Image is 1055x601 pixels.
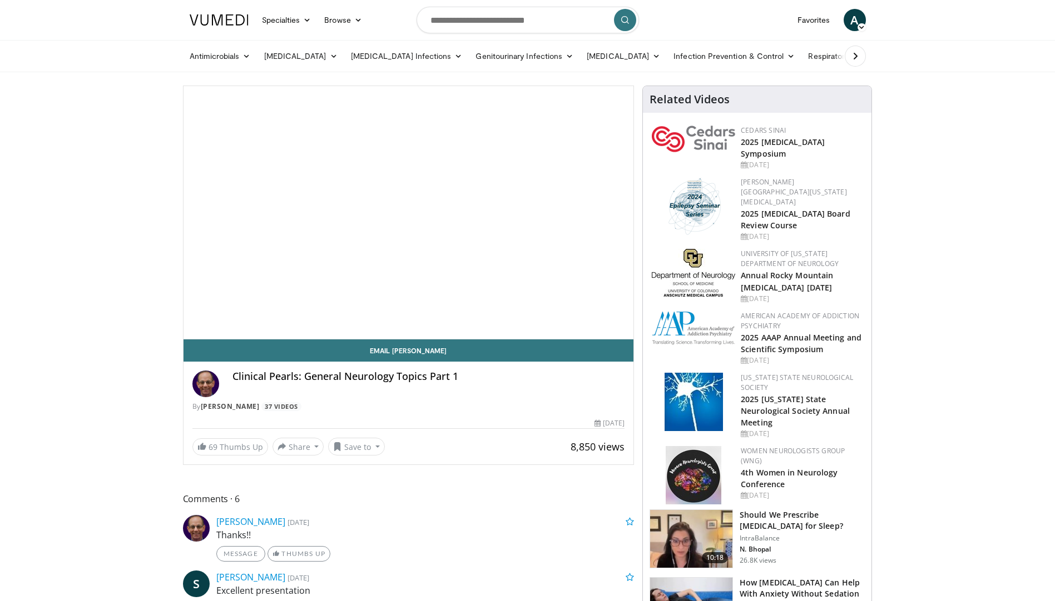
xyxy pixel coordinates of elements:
video-js: Video Player [184,86,634,339]
small: [DATE] [288,517,309,527]
h4: Clinical Pearls: General Neurology Topics Part 1 [232,370,625,383]
div: [DATE] [741,490,863,500]
img: 14d901f6-3e3b-40ba-bcee-b65699228850.jpg.150x105_q85_autocrop_double_scale_upscale_version-0.2.jpg [666,446,721,504]
a: Specialties [255,9,318,31]
a: 2025 [MEDICAL_DATA] Board Review Course [741,208,850,231]
span: 10:18 [702,552,729,563]
p: 26.8K views [740,556,776,565]
div: [DATE] [741,429,863,439]
img: f7c290de-70ae-47e0-9ae1-04035161c232.png.150x105_q85_autocrop_double_scale_upscale_version-0.2.png [652,311,735,345]
button: Save to [328,438,385,455]
a: Browse [318,9,369,31]
span: 8,850 views [571,440,625,453]
span: 69 [209,442,217,452]
a: S [183,570,210,597]
a: Annual Rocky Mountain [MEDICAL_DATA] [DATE] [741,270,833,292]
p: IntraBalance [740,534,865,543]
input: Search topics, interventions [417,7,639,33]
img: acd9fda7-b660-4062-a2ed-b14b2bb56add.webp.150x105_q85_autocrop_double_scale_upscale_version-0.2.jpg [665,373,723,431]
img: e56d7f87-1f02-478c-a66d-da6d5fbe2e7d.jpg.150x105_q85_autocrop_double_scale_upscale_version-0.2.jpg [652,249,735,297]
img: 7e905080-f4a2-4088-8787-33ce2bef9ada.png.150x105_q85_autocrop_double_scale_upscale_version-0.2.png [652,126,735,152]
h3: How [MEDICAL_DATA] Can Help With Anxiety Without Sedation [740,577,865,599]
h4: Related Videos [650,93,730,106]
div: [DATE] [595,418,625,428]
img: f7087805-6d6d-4f4e-b7c8-917543aa9d8d.150x105_q85_crop-smart_upscale.jpg [650,510,732,568]
div: [DATE] [741,294,863,304]
a: 69 Thumbs Up [192,438,268,455]
small: [DATE] [288,573,309,583]
a: Infection Prevention & Control [667,45,801,67]
img: Avatar [183,515,210,542]
a: Thumbs Up [268,546,330,562]
a: Cedars Sinai [741,126,786,135]
div: [DATE] [741,232,863,242]
a: [MEDICAL_DATA] [580,45,667,67]
a: 2025 [MEDICAL_DATA] Symposium [741,137,825,159]
a: Respiratory Infections [801,45,905,67]
a: 4th Women in Neurology Conference [741,467,838,489]
a: Women Neurologists Group (WNG) [741,446,845,465]
p: Thanks!! [216,528,635,542]
a: [PERSON_NAME] [201,402,260,411]
button: Share [273,438,324,455]
a: A [844,9,866,31]
a: Genitourinary Infections [469,45,580,67]
a: Antimicrobials [183,45,257,67]
a: 37 Videos [261,402,302,412]
a: [PERSON_NAME] [216,571,285,583]
a: 2025 [US_STATE] State Neurological Society Annual Meeting [741,394,850,428]
a: Message [216,546,265,562]
p: Excellent presentation [216,584,635,597]
a: 2025 AAAP Annual Meeting and Scientific Symposium [741,332,861,354]
a: [US_STATE] State Neurological Society [741,373,853,392]
a: American Academy of Addiction Psychiatry [741,311,859,330]
a: Email [PERSON_NAME] [184,339,634,362]
h3: Should We Prescribe [MEDICAL_DATA] for Sleep? [740,509,865,532]
a: University of [US_STATE] Department of Neurology [741,249,839,268]
a: 10:18 Should We Prescribe [MEDICAL_DATA] for Sleep? IntraBalance N. Bhopal 26.8K views [650,509,865,568]
div: [DATE] [741,160,863,170]
p: N. Bhopal [740,545,865,554]
a: [MEDICAL_DATA] Infections [344,45,469,67]
img: Avatar [192,370,219,397]
img: 76bc84c6-69a7-4c34-b56c-bd0b7f71564d.png.150x105_q85_autocrop_double_scale_upscale_version-0.2.png [663,177,724,236]
a: [MEDICAL_DATA] [257,45,344,67]
a: [PERSON_NAME] [216,515,285,528]
a: Favorites [791,9,837,31]
span: Comments 6 [183,492,635,506]
img: VuMedi Logo [190,14,249,26]
a: [PERSON_NAME][GEOGRAPHIC_DATA][US_STATE][MEDICAL_DATA] [741,177,847,207]
div: By [192,402,625,412]
div: [DATE] [741,355,863,365]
